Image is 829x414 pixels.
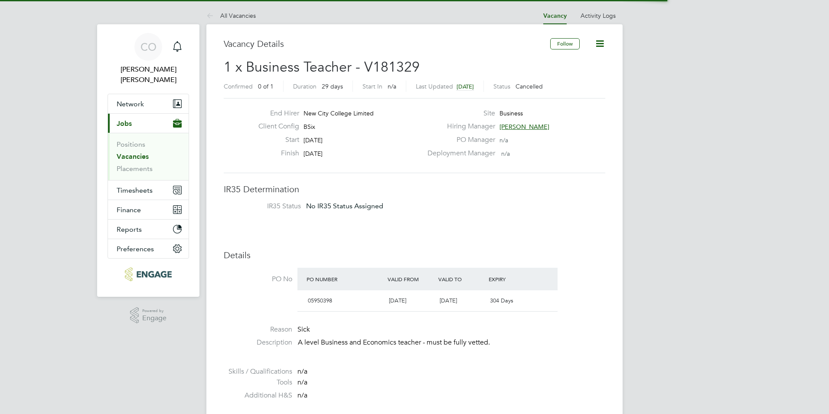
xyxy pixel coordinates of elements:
[486,271,537,287] div: Expiry
[224,184,605,195] h3: IR35 Determination
[130,307,167,324] a: Powered byEngage
[436,271,487,287] div: Valid To
[499,109,523,117] span: Business
[108,267,189,281] a: Go to home page
[117,119,132,128] span: Jobs
[117,164,153,173] a: Placements
[258,82,274,90] span: 0 of 1
[293,82,317,90] label: Duration
[117,225,142,233] span: Reports
[297,378,307,387] span: n/a
[501,150,510,158] span: n/a
[251,135,299,145] label: Start
[108,94,189,113] button: Network
[388,82,396,90] span: n/a
[97,24,199,297] nav: Main navigation
[297,325,310,334] span: Sick
[306,202,383,210] span: No IR35 Status Assigned
[422,122,495,131] label: Hiring Manager
[422,135,495,145] label: PO Manager
[224,391,292,400] label: Additional H&S
[232,202,301,211] label: IR35 Status
[362,82,382,90] label: Start In
[117,206,141,214] span: Finance
[224,59,420,76] span: 1 x Business Teacher - V181329
[493,82,510,90] label: Status
[108,220,189,239] button: Reports
[224,82,253,90] label: Confirmed
[304,150,323,158] span: [DATE]
[297,391,307,400] span: n/a
[142,307,166,315] span: Powered by
[416,82,453,90] label: Last Updated
[422,149,495,158] label: Deployment Manager
[308,297,332,304] span: 05950398
[117,186,153,194] span: Timesheets
[142,315,166,322] span: Engage
[224,338,292,347] label: Description
[298,338,605,347] p: A level Business and Economics teacher - must be fully vetted.
[581,12,616,20] a: Activity Logs
[117,140,145,148] a: Positions
[304,136,323,144] span: [DATE]
[550,38,580,49] button: Follow
[108,133,189,180] div: Jobs
[304,109,374,117] span: New City College Limited
[108,114,189,133] button: Jobs
[108,64,189,85] span: Connor O'sullivan
[224,250,605,261] h3: Details
[251,109,299,118] label: End Hirer
[224,325,292,334] label: Reason
[499,123,549,131] span: [PERSON_NAME]
[117,245,154,253] span: Preferences
[389,297,406,304] span: [DATE]
[117,152,149,161] a: Vacancies
[108,181,189,200] button: Timesheets
[251,122,299,131] label: Client Config
[108,200,189,219] button: Finance
[224,367,292,376] label: Skills / Qualifications
[543,12,567,20] a: Vacancy
[516,82,543,90] span: Cancelled
[224,378,292,387] label: Tools
[140,41,157,53] span: CO
[422,109,495,118] label: Site
[224,38,550,49] h3: Vacancy Details
[206,12,256,20] a: All Vacancies
[108,239,189,258] button: Preferences
[251,149,299,158] label: Finish
[322,82,343,90] span: 29 days
[440,297,457,304] span: [DATE]
[457,83,474,90] span: [DATE]
[304,271,385,287] div: PO Number
[117,100,144,108] span: Network
[499,136,508,144] span: n/a
[125,267,171,281] img: carbonrecruitment-logo-retina.png
[304,123,315,131] span: BSix
[490,297,513,304] span: 304 Days
[297,367,307,376] span: n/a
[224,275,292,284] label: PO No
[108,33,189,85] a: CO[PERSON_NAME] [PERSON_NAME]
[385,271,436,287] div: Valid From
